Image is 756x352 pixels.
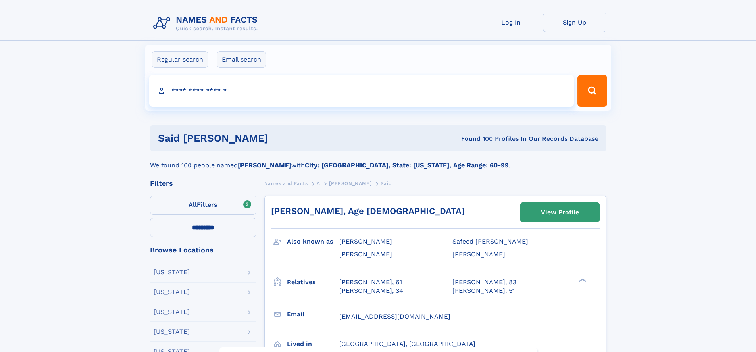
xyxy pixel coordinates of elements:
[150,180,256,187] div: Filters
[152,51,208,68] label: Regular search
[479,13,543,32] a: Log In
[150,151,606,170] div: We found 100 people named with .
[365,135,598,143] div: Found 100 Profiles In Our Records Database
[287,337,339,351] h3: Lived in
[329,181,371,186] span: [PERSON_NAME]
[339,287,403,295] a: [PERSON_NAME], 34
[339,250,392,258] span: [PERSON_NAME]
[329,178,371,188] a: [PERSON_NAME]
[452,278,516,287] a: [PERSON_NAME], 83
[339,313,450,320] span: [EMAIL_ADDRESS][DOMAIN_NAME]
[158,133,365,143] h1: said [PERSON_NAME]
[287,308,339,321] h3: Email
[264,178,308,188] a: Names and Facts
[452,287,515,295] a: [PERSON_NAME], 51
[149,75,574,107] input: search input
[271,206,465,216] a: [PERSON_NAME], Age [DEMOGRAPHIC_DATA]
[452,238,528,245] span: Safeed [PERSON_NAME]
[287,275,339,289] h3: Relatives
[317,178,320,188] a: A
[543,13,606,32] a: Sign Up
[150,13,264,34] img: Logo Names and Facts
[521,203,599,222] a: View Profile
[150,196,256,215] label: Filters
[217,51,266,68] label: Email search
[154,329,190,335] div: [US_STATE]
[305,162,509,169] b: City: [GEOGRAPHIC_DATA], State: [US_STATE], Age Range: 60-99
[154,269,190,275] div: [US_STATE]
[339,238,392,245] span: [PERSON_NAME]
[238,162,291,169] b: [PERSON_NAME]
[287,235,339,248] h3: Also known as
[452,250,505,258] span: [PERSON_NAME]
[154,289,190,295] div: [US_STATE]
[339,340,475,348] span: [GEOGRAPHIC_DATA], [GEOGRAPHIC_DATA]
[150,246,256,254] div: Browse Locations
[541,203,579,221] div: View Profile
[381,181,392,186] span: Said
[317,181,320,186] span: A
[154,309,190,315] div: [US_STATE]
[577,277,587,283] div: ❯
[339,278,402,287] a: [PERSON_NAME], 61
[577,75,607,107] button: Search Button
[189,201,197,208] span: All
